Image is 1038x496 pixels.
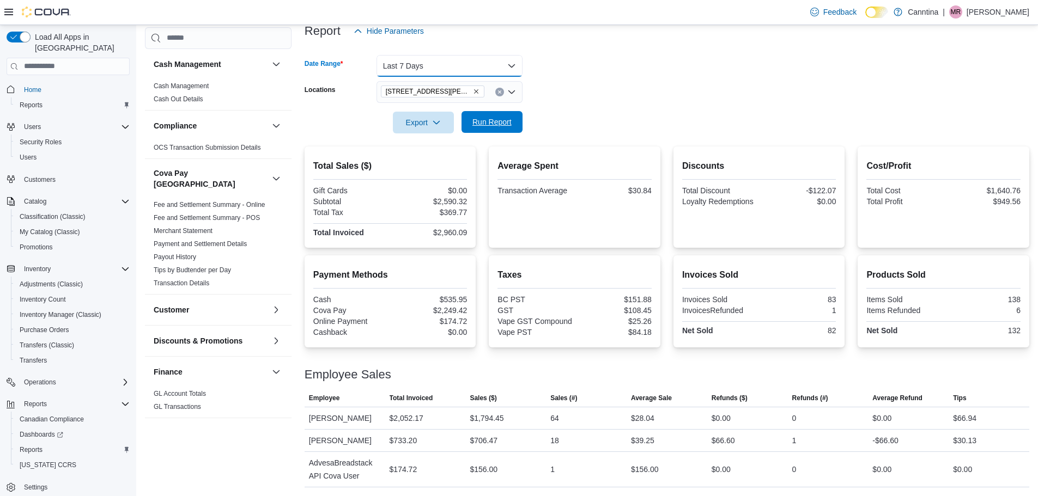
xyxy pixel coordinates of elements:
a: Dashboards [15,428,68,441]
img: Cova [22,7,71,17]
span: Merchant Statement [154,226,213,235]
div: Vape GST Compound [497,317,572,326]
span: Payment and Settlement Details [154,240,247,248]
div: Matthew Reddy [949,5,962,19]
a: GL Account Totals [154,390,206,397]
div: $174.72 [392,317,467,326]
span: Transfers (Classic) [20,341,74,350]
a: Inventory Manager (Classic) [15,308,106,321]
div: $2,052.17 [390,412,423,425]
h2: Total Sales ($) [313,160,468,173]
button: Clear input [495,88,504,96]
span: Reports [20,101,43,109]
span: Adjustments (Classic) [15,278,130,291]
span: Payout History [154,253,196,261]
div: $0.00 [872,463,891,476]
div: BC PST [497,295,572,304]
strong: Total Invoiced [313,228,364,237]
button: Security Roles [11,134,134,150]
div: $156.00 [631,463,659,476]
div: Total Discount [682,186,757,195]
span: Classification (Classic) [20,212,86,221]
div: $30.84 [577,186,652,195]
div: Transaction Average [497,186,572,195]
div: Cashback [313,328,388,336]
span: Washington CCRS [15,458,130,471]
div: Gift Cards [313,186,388,195]
a: Customers [20,173,60,186]
div: AdvesaBreadstack API Cova User [305,452,385,487]
span: Canadian Compliance [15,413,130,426]
span: Security Roles [15,136,130,149]
button: Classification (Classic) [11,209,134,224]
span: Run Report [472,117,512,127]
div: $2,590.32 [392,197,467,206]
button: Cova Pay [GEOGRAPHIC_DATA] [154,168,268,189]
span: Customers [20,173,130,186]
span: Sales ($) [470,394,496,402]
div: $25.26 [577,317,652,326]
a: Tips by Budtender per Day [154,266,231,274]
span: Adjustments (Classic) [20,280,83,289]
button: Catalog [20,195,51,208]
button: [US_STATE] CCRS [11,457,134,473]
button: Operations [20,376,60,389]
span: Catalog [24,197,46,206]
a: Canadian Compliance [15,413,88,426]
div: $0.00 [392,328,467,336]
span: GL Transactions [154,402,201,411]
div: 132 [946,326,1021,335]
span: Inventory Count [20,295,66,304]
span: Hide Parameters [367,26,424,36]
a: Dashboards [11,427,134,442]
div: $84.18 [577,328,652,336]
strong: Net Sold [682,326,713,335]
div: Online Payment [313,317,388,326]
button: Inventory [2,261,134,277]
span: Refunds (#) [792,394,828,402]
span: MR [951,5,961,19]
span: Settings [24,483,47,492]
span: [US_STATE] CCRS [20,461,76,469]
a: My Catalog (Classic) [15,225,84,238]
div: $0.00 [872,412,891,425]
span: Employee [309,394,340,402]
span: Fee and Settlement Summary - Online [154,200,265,209]
span: Purchase Orders [20,326,69,334]
button: Customer [270,303,283,316]
button: Promotions [11,240,134,255]
div: $30.13 [953,434,976,447]
span: Operations [24,378,56,387]
div: -$66.60 [872,434,898,447]
div: Cash [313,295,388,304]
div: $108.45 [577,306,652,315]
a: Promotions [15,241,57,254]
button: Operations [2,375,134,390]
span: [STREET_ADDRESS][PERSON_NAME] [386,86,471,97]
span: Average Refund [872,394,922,402]
a: [US_STATE] CCRS [15,458,81,471]
div: Items Sold [866,295,941,304]
span: Fee and Settlement Summary - POS [154,213,260,222]
div: $706.47 [470,434,497,447]
a: Cash Out Details [154,95,203,103]
span: Home [20,83,130,96]
button: Customers [2,172,134,187]
h3: Report [305,25,341,38]
a: Feedback [806,1,861,23]
span: GL Account Totals [154,389,206,398]
div: Cash Management [145,79,292,110]
span: Security Roles [20,138,62,146]
span: Tips [953,394,966,402]
div: $0.00 [761,197,836,206]
p: [PERSON_NAME] [967,5,1029,19]
span: Dashboards [15,428,130,441]
span: Tips by Budtender per Day [154,266,231,274]
button: Run Report [462,111,523,133]
div: 1 [761,306,836,315]
div: $2,249.42 [392,306,467,315]
span: Transfers [15,354,130,367]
